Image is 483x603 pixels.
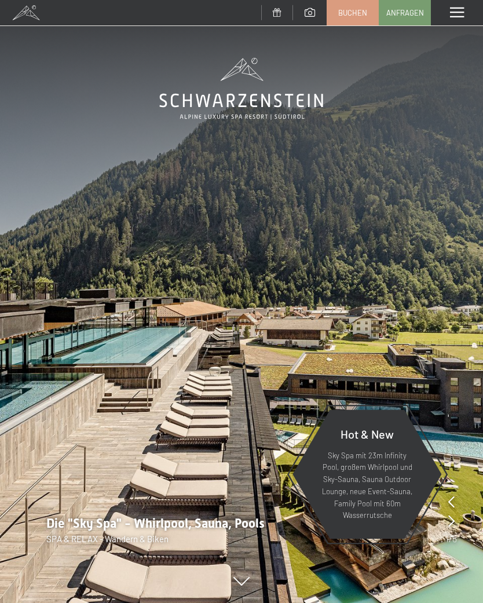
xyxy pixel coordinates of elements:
[292,409,442,539] a: Hot & New Sky Spa mit 23m Infinity Pool, großem Whirlpool und Sky-Sauna, Sauna Outdoor Lounge, ne...
[327,1,378,25] a: Buchen
[445,532,449,545] span: 1
[46,516,265,531] span: Die "Sky Spa" - Whirlpool, Sauna, Pools
[379,1,430,25] a: Anfragen
[341,427,394,441] span: Hot & New
[46,534,169,544] span: SPA & RELAX - Wandern & Biken
[452,532,457,545] span: 8
[321,450,414,522] p: Sky Spa mit 23m Infinity Pool, großem Whirlpool und Sky-Sauna, Sauna Outdoor Lounge, neue Event-S...
[449,532,452,545] span: /
[338,8,367,18] span: Buchen
[386,8,424,18] span: Anfragen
